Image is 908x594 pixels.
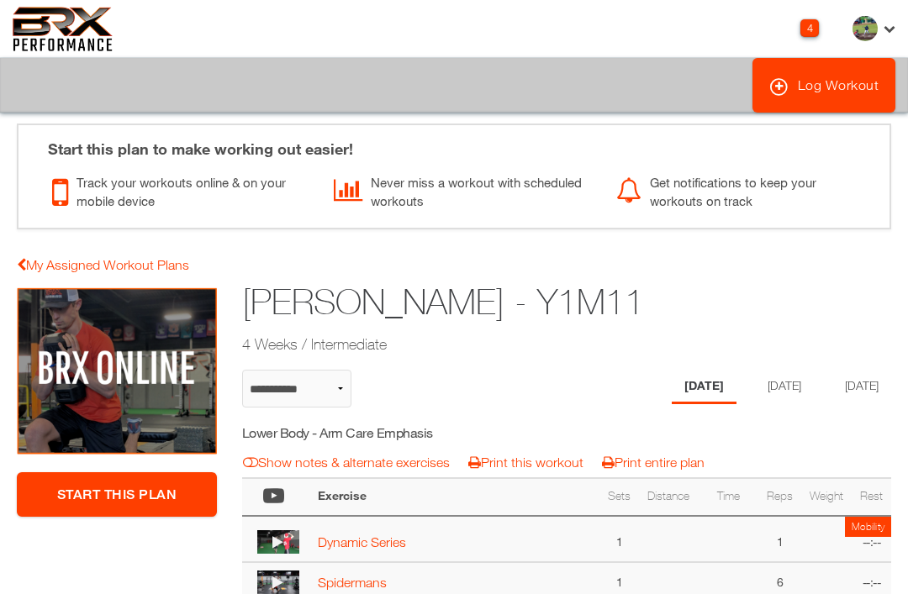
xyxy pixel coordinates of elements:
img: thumb.png [853,16,878,41]
div: Get notifications to keep your workouts on track [616,169,873,211]
th: Weight [801,478,852,516]
li: Day 1 [672,370,736,404]
a: Log Workout [752,58,896,113]
img: Nolan Bowen - Y1M11 [17,287,217,455]
img: thumbnail.png [257,570,299,594]
h1: [PERSON_NAME] - Y1M11 [242,277,779,327]
a: Show notes & alternate exercises [243,455,450,470]
h2: 4 Weeks / Intermediate [242,334,779,355]
a: Dynamic Series [318,534,406,549]
a: Print this workout [468,455,583,470]
a: Print entire plan [602,455,705,470]
td: 1 [599,516,639,563]
a: My Assigned Workout Plans [17,257,189,272]
td: --:-- [852,516,891,563]
th: Reps [758,478,801,516]
th: Time [698,478,758,516]
h5: Lower Body - Arm Care Emphasis [242,423,498,442]
li: Day 3 [832,370,891,404]
div: Start this plan to make working out easier! [31,125,877,160]
div: Never miss a workout with scheduled workouts [334,169,590,211]
td: Mobility [845,517,891,537]
img: thumbnail.png [257,530,299,554]
a: Start This Plan [17,472,217,517]
th: Exercise [309,478,600,516]
li: Day 2 [755,370,814,404]
img: 6f7da32581c89ca25d665dc3aae533e4f14fe3ef_original.svg [13,7,113,51]
td: 1 [758,516,801,563]
div: 4 [800,19,819,37]
th: Sets [599,478,639,516]
th: Rest [852,478,891,516]
div: Track your workouts online & on your mobile device [52,169,309,211]
th: Distance [639,478,698,516]
a: Spidermans [318,575,387,590]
